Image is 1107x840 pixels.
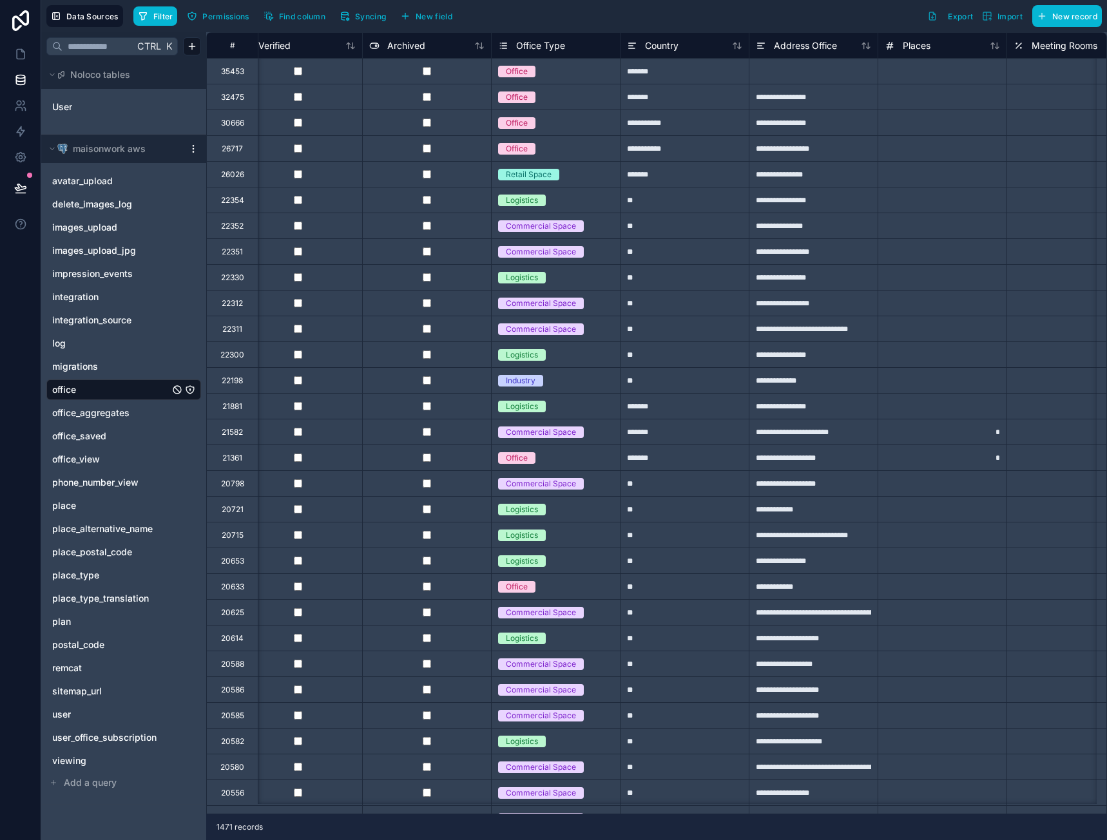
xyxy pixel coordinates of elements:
[506,504,538,515] div: Logistics
[52,244,169,257] a: images_upload_jpg
[52,731,157,744] span: user_office_subscription
[506,117,528,129] div: Office
[52,314,169,327] a: integration_source
[73,142,146,155] span: maisonwork aws
[52,638,169,651] a: postal_code
[506,452,528,464] div: Office
[46,97,201,117] div: User
[153,12,173,21] span: Filter
[506,195,538,206] div: Logistics
[46,194,201,215] div: delete_images_log
[516,39,565,52] span: Office Type
[52,221,117,234] span: images_upload
[70,68,130,81] span: Noloco tables
[52,198,132,211] span: delete_images_log
[221,92,244,102] div: 32475
[52,244,136,257] span: images_upload_jpg
[52,221,169,234] a: images_upload
[52,453,100,466] span: office_view
[46,611,201,632] div: plan
[46,704,201,725] div: user
[222,427,243,437] div: 21582
[52,476,139,489] span: phone_number_view
[335,6,390,26] button: Syncing
[506,91,528,103] div: Office
[52,337,66,350] span: log
[221,736,244,747] div: 20582
[46,681,201,702] div: sitemap_url
[52,198,169,211] a: delete_images_log
[46,565,201,586] div: place_type
[52,499,76,512] span: place
[506,684,576,696] div: Commercial Space
[774,39,837,52] span: Address Office
[52,383,169,396] a: office
[52,569,99,582] span: place_type
[222,530,244,540] div: 20715
[222,504,244,515] div: 20721
[221,118,244,128] div: 30666
[506,375,535,387] div: Industry
[903,39,930,52] span: Places
[506,169,552,180] div: Retail Space
[52,522,169,535] a: place_alternative_name
[221,221,244,231] div: 22352
[1032,5,1102,27] button: New record
[948,12,973,21] span: Export
[506,246,576,258] div: Commercial Space
[279,12,325,21] span: Find column
[133,6,178,26] button: Filter
[1032,39,1097,52] span: Meeting Rooms
[46,66,193,84] button: Noloco tables
[335,6,396,26] a: Syncing
[52,175,113,187] span: avatar_upload
[52,638,104,651] span: postal_code
[506,710,576,721] div: Commercial Space
[46,426,201,446] div: office_saved
[136,38,162,54] span: Ctrl
[52,592,169,605] a: place_type_translation
[52,569,169,582] a: place_type
[52,592,149,605] span: place_type_translation
[46,727,201,748] div: user_office_subscription
[46,310,201,330] div: integration_source
[64,776,117,789] span: Add a query
[46,140,183,158] button: Postgres logomaisonwork aws
[46,519,201,539] div: place_alternative_name
[52,360,98,373] span: migrations
[222,144,243,154] div: 26717
[52,685,102,698] span: sitemap_url
[221,479,244,489] div: 20798
[46,240,201,261] div: images_upload_jpg
[506,530,538,541] div: Logistics
[46,635,201,655] div: postal_code
[220,350,244,360] div: 22300
[46,750,201,771] div: viewing
[66,12,119,21] span: Data Sources
[46,403,201,423] div: office_aggregates
[46,542,201,562] div: place_postal_code
[46,449,201,470] div: office_view
[52,314,131,327] span: integration_source
[52,476,169,489] a: phone_number_view
[258,39,291,52] span: Verified
[52,430,106,443] span: office_saved
[222,247,243,257] div: 22351
[46,588,201,609] div: place_type_translation
[221,272,244,283] div: 22330
[52,522,153,535] span: place_alternative_name
[52,100,72,113] span: User
[396,6,457,26] button: New field
[506,555,538,567] div: Logistics
[52,291,99,303] span: integration
[923,5,977,27] button: Export
[506,143,528,155] div: Office
[57,144,68,154] img: Postgres logo
[222,298,243,309] div: 22312
[52,267,133,280] span: impression_events
[52,662,82,674] span: remcat
[506,220,576,232] div: Commercial Space
[506,66,528,77] div: Office
[46,171,201,191] div: avatar_upload
[182,6,258,26] a: Permissions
